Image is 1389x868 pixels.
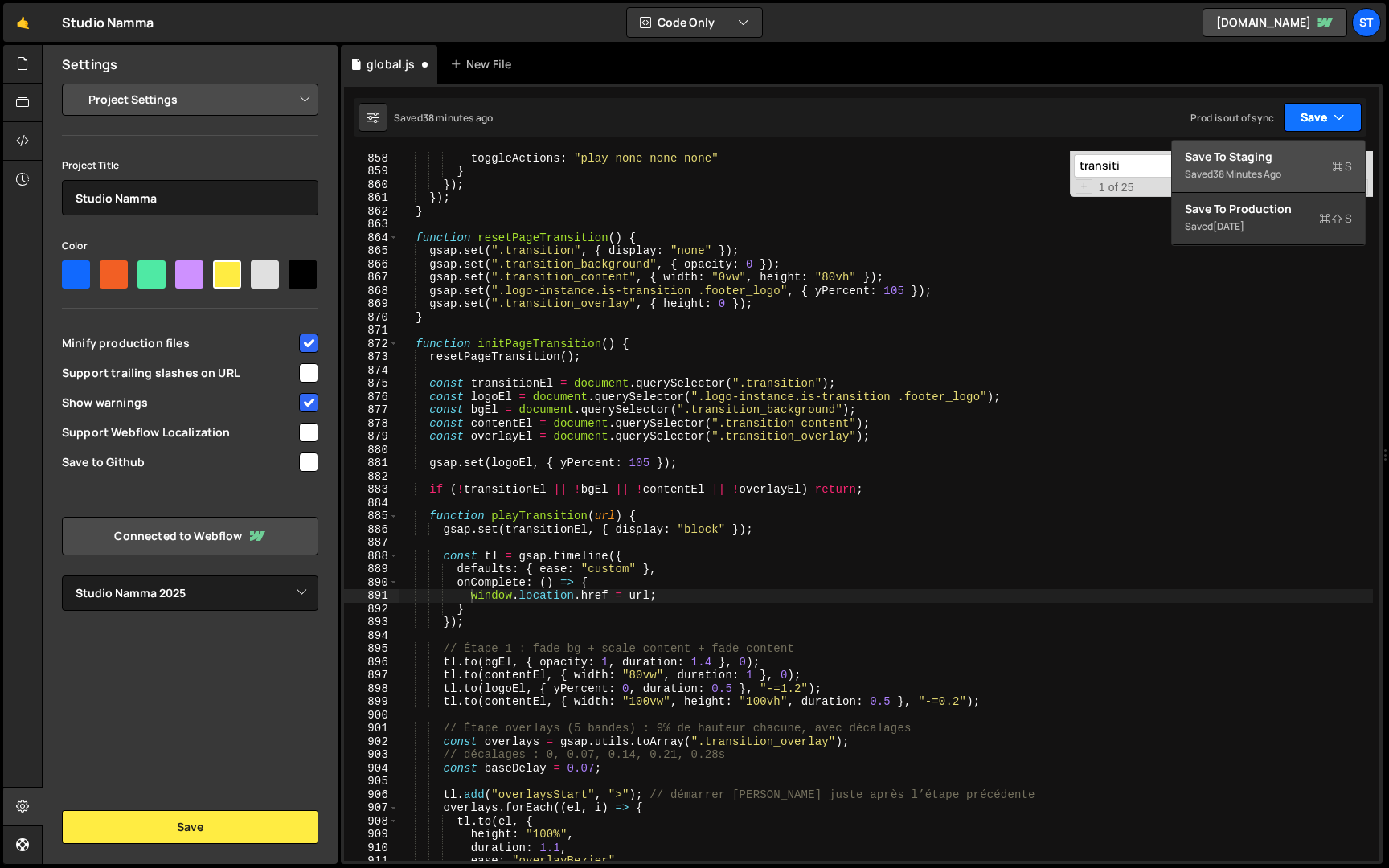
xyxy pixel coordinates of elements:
a: Connected to Webflow [62,517,318,555]
div: 38 minutes ago [1213,167,1281,181]
div: Prod is out of sync [1190,111,1274,125]
div: 883 [344,483,399,497]
div: 876 [344,391,399,404]
div: 873 [344,350,399,364]
div: 869 [344,297,399,311]
div: 866 [344,258,399,272]
span: S [1319,211,1352,227]
h2: Settings [62,55,117,73]
div: 901 [344,722,399,735]
div: Save to Production [1185,201,1352,217]
div: 910 [344,841,399,855]
a: 🤙 [3,3,43,42]
div: 875 [344,377,399,391]
a: [DOMAIN_NAME] [1203,8,1347,37]
div: 868 [344,285,399,298]
div: 886 [344,523,399,537]
input: Project name [62,180,318,215]
button: Save [62,810,318,844]
div: 906 [344,788,399,802]
input: Search for [1074,154,1276,178]
label: Color [62,238,88,254]
a: St [1352,8,1381,37]
div: [DATE] [1213,219,1244,233]
div: 909 [344,828,399,841]
span: 1 of 25 [1092,181,1141,194]
div: 902 [344,735,399,749]
div: 884 [344,497,399,510]
div: 861 [344,191,399,205]
span: S [1332,158,1352,174]
div: 894 [344,629,399,643]
div: 862 [344,205,399,219]
span: Support trailing slashes on URL [62,365,297,381]
div: 898 [344,682,399,696]
div: global.js [367,56,415,72]
div: New File [450,56,518,72]
span: Show warnings [62,395,297,411]
div: 859 [344,165,399,178]
div: 891 [344,589,399,603]
div: 890 [344,576,399,590]
div: 864 [344,231,399,245]
div: 878 [344,417,399,431]
div: 911 [344,854,399,868]
button: Code Only [627,8,762,37]
div: 889 [344,563,399,576]
div: 888 [344,550,399,563]
button: Save to StagingS Saved38 minutes ago [1172,141,1365,193]
div: 887 [344,536,399,550]
div: 865 [344,244,399,258]
div: 893 [344,616,399,629]
div: 867 [344,271,399,285]
div: 885 [344,510,399,523]
div: 896 [344,656,399,669]
span: Toggle Replace mode [1076,179,1092,194]
span: Save to Github [62,454,297,470]
div: 858 [344,152,399,166]
div: Saved [1185,165,1352,184]
button: Save to ProductionS Saved[DATE] [1172,193,1365,245]
div: 897 [344,669,399,682]
div: 899 [344,695,399,709]
label: Project Title [62,158,119,174]
div: 903 [344,748,399,762]
div: 907 [344,801,399,815]
div: 904 [344,762,399,776]
span: Minify production files [62,335,297,351]
button: Save [1284,103,1362,132]
div: 871 [344,324,399,338]
div: 908 [344,815,399,829]
div: Saved [1185,217,1352,236]
div: 895 [344,642,399,656]
span: Support Webflow Localization [62,424,297,440]
div: 892 [344,603,399,616]
div: 900 [344,709,399,723]
div: 905 [344,775,399,788]
div: 882 [344,470,399,484]
div: 880 [344,444,399,457]
div: Save to Staging [1185,149,1352,165]
div: 863 [344,218,399,231]
div: 874 [344,364,399,378]
div: 881 [344,457,399,470]
div: 879 [344,430,399,444]
div: 872 [344,338,399,351]
div: 877 [344,403,399,417]
div: 860 [344,178,399,192]
div: 870 [344,311,399,325]
div: 38 minutes ago [423,111,493,125]
div: Saved [394,111,493,125]
div: Studio Namma [62,13,154,32]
